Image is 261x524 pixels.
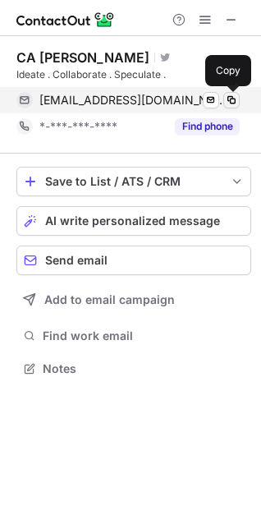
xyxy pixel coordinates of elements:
[45,254,108,267] span: Send email
[45,214,220,228] span: AI write personalized message
[16,49,149,66] div: CA [PERSON_NAME]
[16,285,251,315] button: Add to email campaign
[43,329,245,343] span: Find work email
[175,118,240,135] button: Reveal Button
[45,175,222,188] div: Save to List / ATS / CRM
[44,293,175,306] span: Add to email campaign
[16,357,251,380] button: Notes
[16,324,251,347] button: Find work email
[16,10,115,30] img: ContactOut v5.3.10
[43,361,245,376] span: Notes
[16,246,251,275] button: Send email
[16,67,251,82] div: Ideate . Collaborate . Speculate .
[16,206,251,236] button: AI write personalized message
[39,93,227,108] span: [EMAIL_ADDRESS][DOMAIN_NAME]
[16,167,251,196] button: save-profile-one-click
